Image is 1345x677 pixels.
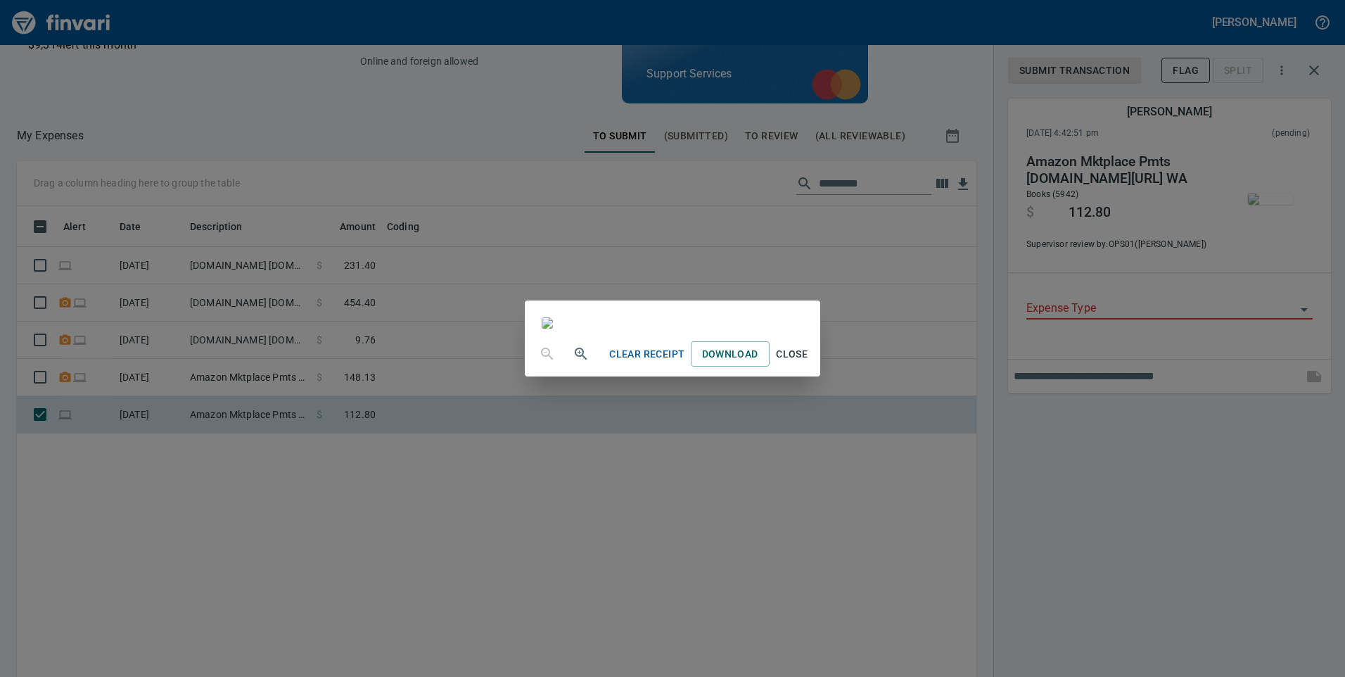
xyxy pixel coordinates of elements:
[702,346,758,363] span: Download
[542,317,553,329] img: receipts%2Ftapani%2F2025-09-26%2FdDaZX8JUyyeI0KH0W5cbBD8H2fn2__zerSm2JVY0ZtcpbsQFFU_1.jpg
[609,346,684,363] span: Clear Receipt
[775,346,809,363] span: Close
[770,341,815,367] button: Close
[604,341,690,367] button: Clear Receipt
[691,341,770,367] a: Download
